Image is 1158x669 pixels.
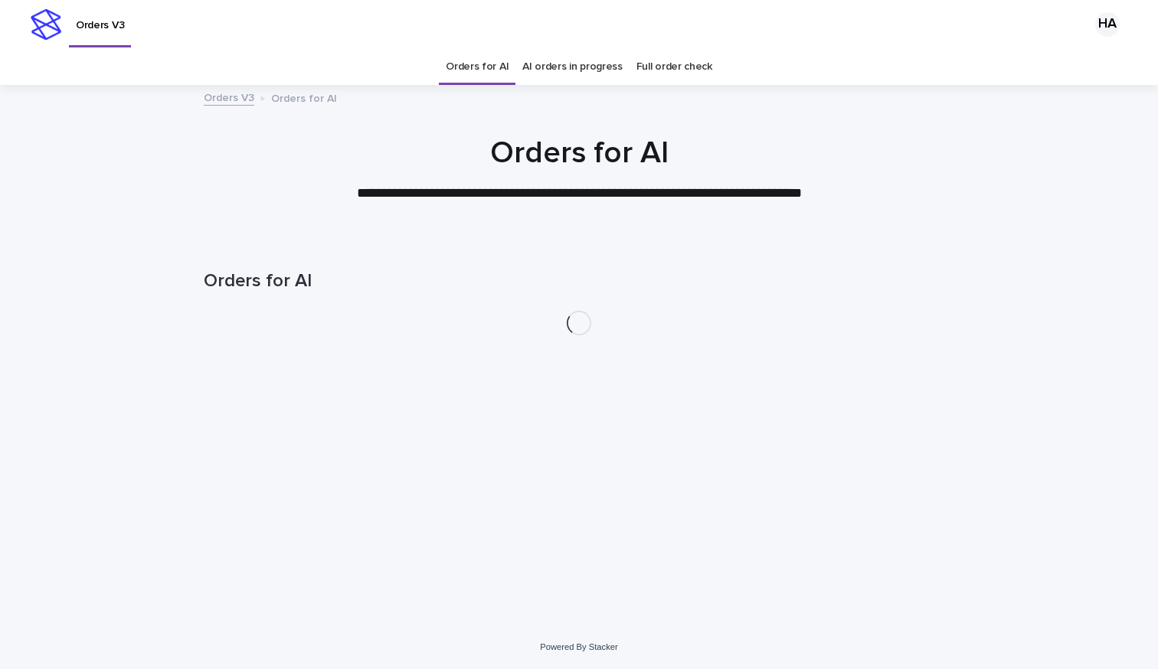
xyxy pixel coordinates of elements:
a: AI orders in progress [522,49,623,85]
p: Orders for AI [271,89,337,106]
a: Orders for AI [446,49,509,85]
div: HA [1095,12,1120,37]
a: Orders V3 [204,88,254,106]
a: Full order check [636,49,712,85]
h1: Orders for AI [204,135,954,171]
img: stacker-logo-s-only.png [31,9,61,40]
a: Powered By Stacker [540,642,617,651]
h1: Orders for AI [204,270,954,292]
